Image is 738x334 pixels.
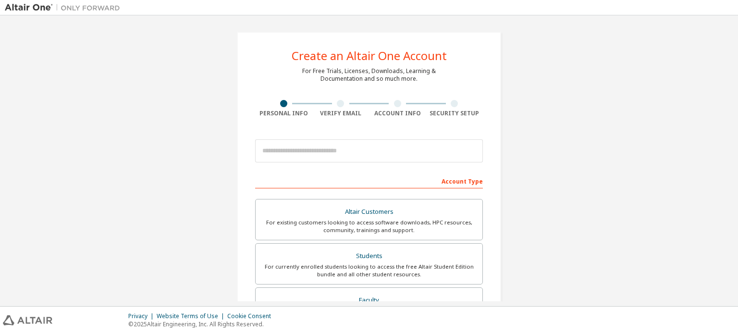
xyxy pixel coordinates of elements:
div: For currently enrolled students looking to access the free Altair Student Edition bundle and all ... [261,263,477,278]
div: For existing customers looking to access software downloads, HPC resources, community, trainings ... [261,219,477,234]
img: altair_logo.svg [3,315,52,325]
p: © 2025 Altair Engineering, Inc. All Rights Reserved. [128,320,277,328]
div: Verify Email [312,110,369,117]
div: Security Setup [426,110,483,117]
div: Account Type [255,173,483,188]
div: For Free Trials, Licenses, Downloads, Learning & Documentation and so much more. [302,67,436,83]
div: Account Info [369,110,426,117]
div: Privacy [128,312,157,320]
div: Create an Altair One Account [292,50,447,62]
div: Students [261,249,477,263]
div: Website Terms of Use [157,312,227,320]
div: Altair Customers [261,205,477,219]
div: Cookie Consent [227,312,277,320]
div: Faculty [261,294,477,307]
img: Altair One [5,3,125,12]
div: Personal Info [255,110,312,117]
